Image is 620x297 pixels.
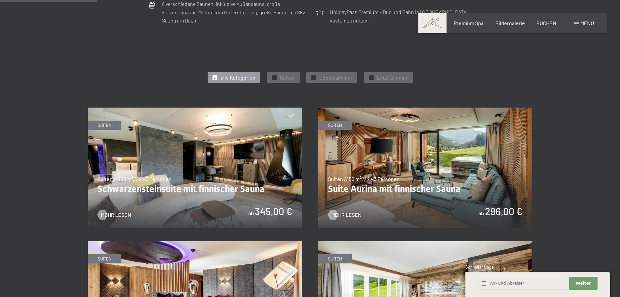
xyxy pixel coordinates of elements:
span: Mehr Lesen [331,211,362,218]
img: Schwarzensteinsuite mit finnischer Sauna [88,108,302,228]
span: ✓ [312,75,315,80]
a: Premium Spa [454,20,484,26]
span: alle Kategorien [221,74,255,81]
span: Schnellanfrage [465,264,494,270]
a: Chaletsuite mit Bio-Sauna [318,242,532,245]
span: Suiten [280,74,295,81]
span: ✓ [214,75,216,80]
span: Mehr Lesen [101,211,131,218]
a: Mehr Lesen [328,211,362,218]
img: Suite Aurina mit finnischer Sauna [318,108,532,228]
span: ✓ [273,75,275,80]
span: Doppelzimmer [319,74,352,81]
span: Weiter [576,280,591,286]
a: Romantic Suite mit Bio-Sauna [88,242,302,245]
a: BUCHEN [536,20,556,26]
span: Einzelzimmer [377,74,408,81]
span: Menü [580,20,594,26]
a: Bildergalerie [495,20,525,26]
button: Weiter [569,277,597,290]
span: ✓ [370,75,372,80]
a: Suite Aurina mit finnischer Sauna [318,108,532,112]
a: Schwarzensteinsuite mit finnischer Sauna [88,108,302,112]
a: Mehr Lesen [98,211,131,218]
p: HolidayPass Premium – Bus und Bahn in [GEOGRAPHIC_DATA] kostenlos nutzen [330,8,473,24]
